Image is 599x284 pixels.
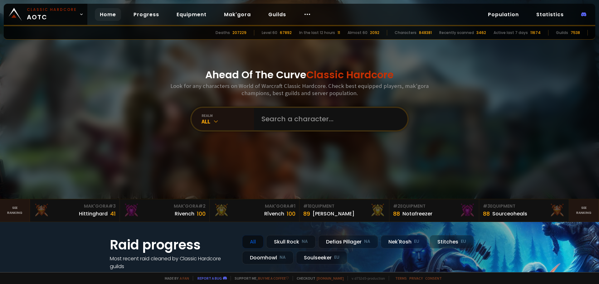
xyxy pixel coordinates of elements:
[280,30,292,36] div: 67892
[317,276,344,281] a: [DOMAIN_NAME]
[303,203,309,209] span: # 1
[197,209,206,218] div: 100
[479,199,569,222] a: #3Equipment88Sourceoheals
[483,209,490,218] div: 88
[258,108,400,130] input: Search a character...
[110,255,235,270] h4: Most recent raid cleaned by Classic Hardcore guilds
[299,199,389,222] a: #1Equipment89[PERSON_NAME]
[129,8,164,21] a: Progress
[494,30,528,36] div: Active last 7 days
[216,30,230,36] div: Deaths
[198,203,206,209] span: # 2
[395,30,416,36] div: Characters
[381,235,427,248] div: Nek'Rosh
[213,203,295,209] div: Mak'Gora
[293,276,344,281] span: Checkout
[264,210,284,218] div: Rîvench
[242,251,294,264] div: Doomhowl
[302,238,308,245] small: NA
[120,199,210,222] a: Mak'Gora#2Rivench100
[419,30,432,36] div: 848381
[175,210,194,218] div: Rivench
[425,276,442,281] a: Consent
[389,199,479,222] a: #2Equipment88Notafreezer
[109,203,116,209] span: # 3
[461,238,466,245] small: EU
[219,8,256,21] a: Mak'gora
[531,8,569,21] a: Statistics
[95,8,121,21] a: Home
[168,82,431,97] h3: Look for any characters on World of Warcraft Classic Hardcore. Check best equipped players, mak'g...
[262,30,277,36] div: Level 60
[124,203,206,209] div: Mak'Gora
[395,276,407,281] a: Terms
[439,30,474,36] div: Recently scanned
[364,238,370,245] small: NA
[492,210,527,218] div: Sourceoheals
[202,118,254,125] div: All
[34,203,116,209] div: Mak'Gora
[393,209,400,218] div: 88
[318,235,378,248] div: Defias Pillager
[306,68,394,82] span: Classic Hardcore
[338,30,340,36] div: 11
[393,203,475,209] div: Equipment
[242,235,264,248] div: All
[571,30,580,36] div: 7538
[483,203,490,209] span: # 3
[180,276,189,281] a: a fan
[30,199,120,222] a: Mak'Gora#3Hittinghard41
[4,4,87,25] a: Classic HardcoreAOTC
[313,210,354,218] div: [PERSON_NAME]
[210,199,299,222] a: Mak'Gora#1Rîvench100
[530,30,541,36] div: 11674
[27,7,77,22] span: AOTC
[110,271,150,278] a: See all progress
[483,8,524,21] a: Population
[402,210,432,218] div: Notafreezer
[172,8,212,21] a: Equipment
[110,209,116,218] div: 41
[370,30,379,36] div: 2092
[414,238,419,245] small: EU
[393,203,400,209] span: # 2
[334,254,339,261] small: EU
[110,235,235,255] h1: Raid progress
[79,210,108,218] div: Hittinghard
[476,30,486,36] div: 3462
[348,276,385,281] span: v. d752d5 - production
[409,276,423,281] a: Privacy
[258,276,289,281] a: Buy me a coffee
[266,235,316,248] div: Skull Rock
[161,276,189,281] span: Made by
[348,30,368,36] div: Almost 60
[27,7,77,12] small: Classic Hardcore
[303,203,385,209] div: Equipment
[197,276,222,281] a: Report a bug
[263,8,291,21] a: Guilds
[205,67,394,82] h1: Ahead Of The Curve
[290,203,295,209] span: # 1
[569,199,599,222] a: Seeranking
[483,203,565,209] div: Equipment
[287,209,295,218] div: 100
[296,251,347,264] div: Soulseeker
[202,113,254,118] div: realm
[430,235,474,248] div: Stitches
[556,30,568,36] div: Guilds
[299,30,335,36] div: In the last 12 hours
[280,254,286,261] small: NA
[232,30,246,36] div: 207229
[303,209,310,218] div: 89
[231,276,289,281] span: Support me,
